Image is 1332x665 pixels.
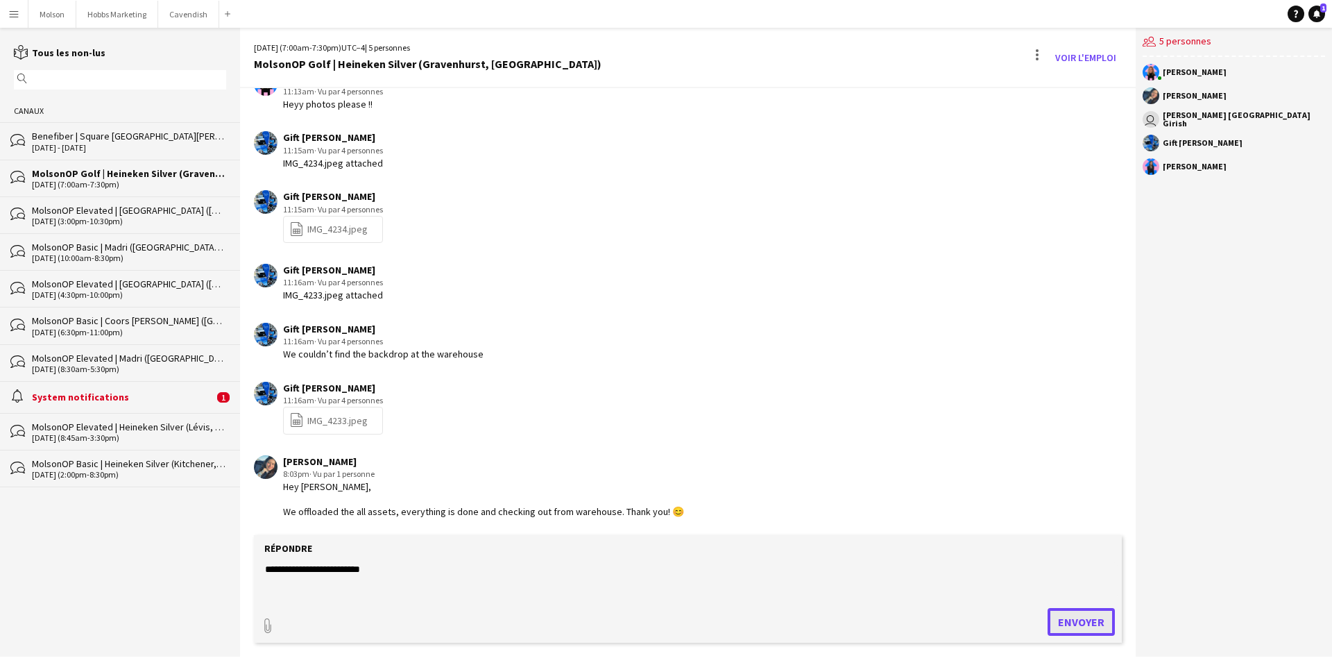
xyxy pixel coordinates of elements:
a: 1 [1308,6,1325,22]
div: [DATE] (10:00am-8:30pm) [32,253,226,263]
a: IMG_4233.jpeg [289,412,368,428]
div: Gift [PERSON_NAME] [283,382,383,394]
div: Gift [PERSON_NAME] [283,264,383,276]
div: 11:16am [283,335,484,348]
span: · Vu par 4 personnes [314,86,383,96]
div: MolsonOP Elevated | Heineken Silver (Lévis, [GEOGRAPHIC_DATA]) [32,421,226,433]
div: Heyy photos please !! [283,98,383,110]
label: Répondre [264,542,312,555]
span: · Vu par 4 personnes [314,204,383,214]
div: 5 personnes [1143,28,1325,57]
div: Hey [PERSON_NAME], We offloaded the all assets, everything is done and checking out from warehous... [283,480,684,519]
div: Benefiber | Square [GEOGRAPHIC_DATA][PERSON_NAME] MTL, Benefiber | [PERSON_NAME] Metro [32,130,226,142]
div: IMG_4234.jpeg attached [283,157,383,169]
div: [DATE] (2:00pm-8:30pm) [32,470,226,480]
div: [PERSON_NAME] [GEOGRAPHIC_DATA] Girish [1163,111,1325,128]
div: System notifications [32,391,214,403]
div: MolsonOP Basic | Madri ([GEOGRAPHIC_DATA], [GEOGRAPHIC_DATA]) [32,241,226,253]
div: IMG_4233.jpeg attached [283,289,383,301]
div: [DATE] (7:00am-7:30pm) | 5 personnes [254,42,601,54]
div: [DATE] (7:00am-7:30pm) [32,180,226,190]
div: MolsonOP Elevated | Madri ([GEOGRAPHIC_DATA], [GEOGRAPHIC_DATA]) [32,352,226,364]
div: [DATE] (8:30am-5:30pm) [32,364,226,374]
button: Cavendish [158,1,219,28]
div: 11:16am [283,394,383,407]
div: MolsonOP Basic | Heineken Silver (Kitchener, [GEOGRAPHIC_DATA]) [32,457,226,470]
span: 1 [1320,3,1326,12]
div: [DATE] (3:00pm-10:30pm) [32,217,226,226]
div: Gift [PERSON_NAME] [283,323,484,335]
div: [PERSON_NAME] [1163,162,1227,171]
span: 1 [217,392,230,403]
span: UTC−4 [341,42,365,53]
div: 8:03pm [283,468,684,480]
div: [DATE] - [DATE] [32,143,226,153]
a: IMG_4234.jpeg [289,221,368,237]
div: 11:16am [283,276,383,289]
div: MolsonOP Golf | Heineken Silver (Gravenhurst, [GEOGRAPHIC_DATA]) [32,167,226,180]
span: · Vu par 1 personne [309,469,375,479]
div: 11:13am [283,85,383,98]
div: We couldn’t find the backdrop at the warehouse [283,348,484,360]
div: MolsonOP Elevated | [GEOGRAPHIC_DATA] ([GEOGRAPHIC_DATA], [GEOGRAPHIC_DATA]) [32,278,226,290]
a: Tous les non-lus [14,47,105,59]
div: [PERSON_NAME] [1163,68,1227,76]
button: Envoyer [1048,608,1115,636]
button: Molson [28,1,76,28]
div: 11:15am [283,144,383,157]
span: · Vu par 4 personnes [314,277,383,287]
div: MolsonOP Elevated | [GEOGRAPHIC_DATA] ([GEOGRAPHIC_DATA], [GEOGRAPHIC_DATA]) [32,204,226,217]
div: MolsonOP Basic | Coors [PERSON_NAME] ([GEOGRAPHIC_DATA], [GEOGRAPHIC_DATA]) [32,314,226,327]
div: [PERSON_NAME] [283,455,684,468]
button: Hobbs Marketing [76,1,158,28]
span: · Vu par 4 personnes [314,145,383,155]
div: MolsonOP Golf | Heineken Silver (Gravenhurst, [GEOGRAPHIC_DATA]) [254,58,601,70]
div: Gift [PERSON_NAME] [283,190,383,203]
div: [DATE] (8:45am-3:30pm) [32,433,226,443]
div: Gift [PERSON_NAME] [283,131,383,144]
span: · Vu par 4 personnes [314,336,383,346]
div: [DATE] (4:30pm-10:00pm) [32,290,226,300]
span: · Vu par 4 personnes [314,395,383,405]
div: [DATE] (6:30pm-11:00pm) [32,328,226,337]
div: [PERSON_NAME] [1163,92,1227,100]
a: Voir l'emploi [1050,47,1122,69]
div: 11:15am [283,203,383,216]
div: Gift [PERSON_NAME] [1163,139,1243,147]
